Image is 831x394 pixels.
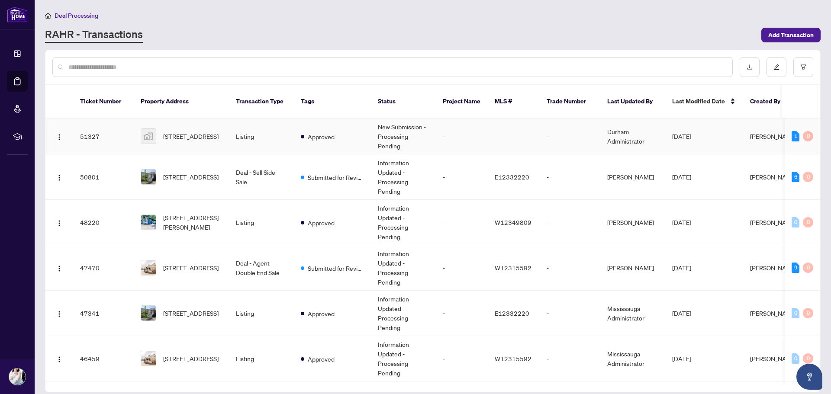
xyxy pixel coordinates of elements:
div: 0 [803,353,813,364]
th: Project Name [436,85,488,119]
span: Approved [308,132,335,141]
span: [PERSON_NAME] [750,173,797,181]
td: - [436,245,488,291]
span: W12349809 [495,218,531,226]
td: 47470 [73,245,134,291]
div: 0 [792,217,799,227]
td: - [436,291,488,336]
th: Status [371,85,436,119]
span: edit [773,64,779,70]
span: [STREET_ADDRESS] [163,263,219,272]
td: [PERSON_NAME] [600,200,665,245]
button: download [740,57,760,77]
img: thumbnail-img [141,129,156,144]
td: [PERSON_NAME] [600,245,665,291]
img: thumbnail-img [141,170,156,184]
div: 0 [803,131,813,141]
img: Logo [56,311,63,317]
img: Logo [56,174,63,181]
th: Transaction Type [229,85,294,119]
img: logo [7,6,28,22]
button: Open asap [796,364,822,390]
button: filter [793,57,813,77]
img: thumbnail-img [141,215,156,230]
td: - [540,291,600,336]
td: Listing [229,200,294,245]
td: - [436,336,488,381]
span: [DATE] [672,173,691,181]
div: 6 [792,172,799,182]
td: Mississauga Administrator [600,291,665,336]
td: - [436,119,488,154]
img: Logo [56,265,63,272]
img: Logo [56,220,63,227]
span: Submitted for Review [308,173,364,182]
a: RAHR - Transactions [45,27,143,43]
span: [STREET_ADDRESS] [163,308,219,318]
button: Logo [52,170,66,184]
td: Information Updated - Processing Pending [371,200,436,245]
th: MLS # [488,85,540,119]
span: [PERSON_NAME] [750,309,797,317]
button: Logo [52,352,66,365]
button: edit [767,57,786,77]
td: Information Updated - Processing Pending [371,336,436,381]
span: [PERSON_NAME] [750,264,797,272]
span: Approved [308,309,335,318]
span: W12315592 [495,355,531,362]
div: 0 [792,308,799,318]
td: New Submission - Processing Pending [371,119,436,154]
span: [PERSON_NAME] [750,355,797,362]
th: Ticket Number [73,85,134,119]
span: [DATE] [672,355,691,362]
td: Information Updated - Processing Pending [371,245,436,291]
div: 0 [803,308,813,318]
span: [STREET_ADDRESS] [163,172,219,182]
div: 1 [792,131,799,141]
img: Logo [56,134,63,141]
span: [STREET_ADDRESS] [163,354,219,363]
span: [STREET_ADDRESS] [163,131,219,141]
td: - [540,200,600,245]
span: Submitted for Review [308,263,364,273]
td: Information Updated - Processing Pending [371,291,436,336]
td: - [540,245,600,291]
td: Information Updated - Processing Pending [371,154,436,200]
span: Last Modified Date [672,96,725,106]
span: [DATE] [672,218,691,226]
td: 46459 [73,336,134,381]
th: Tags [294,85,371,119]
div: 0 [792,353,799,364]
button: Logo [52,129,66,143]
td: Durham Administrator [600,119,665,154]
td: - [540,336,600,381]
td: - [436,154,488,200]
td: 47341 [73,291,134,336]
td: - [540,154,600,200]
span: [STREET_ADDRESS][PERSON_NAME] [163,213,222,232]
img: thumbnail-img [141,260,156,275]
td: Mississauga Administrator [600,336,665,381]
button: Logo [52,261,66,275]
span: [DATE] [672,309,691,317]
td: Listing [229,291,294,336]
span: Approved [308,354,335,364]
img: thumbnail-img [141,351,156,366]
span: Add Transaction [768,28,814,42]
span: [DATE] [672,264,691,272]
td: [PERSON_NAME] [600,154,665,200]
td: 48220 [73,200,134,245]
td: - [436,200,488,245]
button: Logo [52,215,66,229]
img: Profile Icon [9,368,26,385]
span: E12332220 [495,309,529,317]
button: Logo [52,306,66,320]
td: Deal - Agent Double End Sale [229,245,294,291]
img: thumbnail-img [141,306,156,320]
div: 0 [803,263,813,273]
span: E12332220 [495,173,529,181]
div: 0 [803,172,813,182]
td: - [540,119,600,154]
th: Trade Number [540,85,600,119]
th: Created By [743,85,795,119]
